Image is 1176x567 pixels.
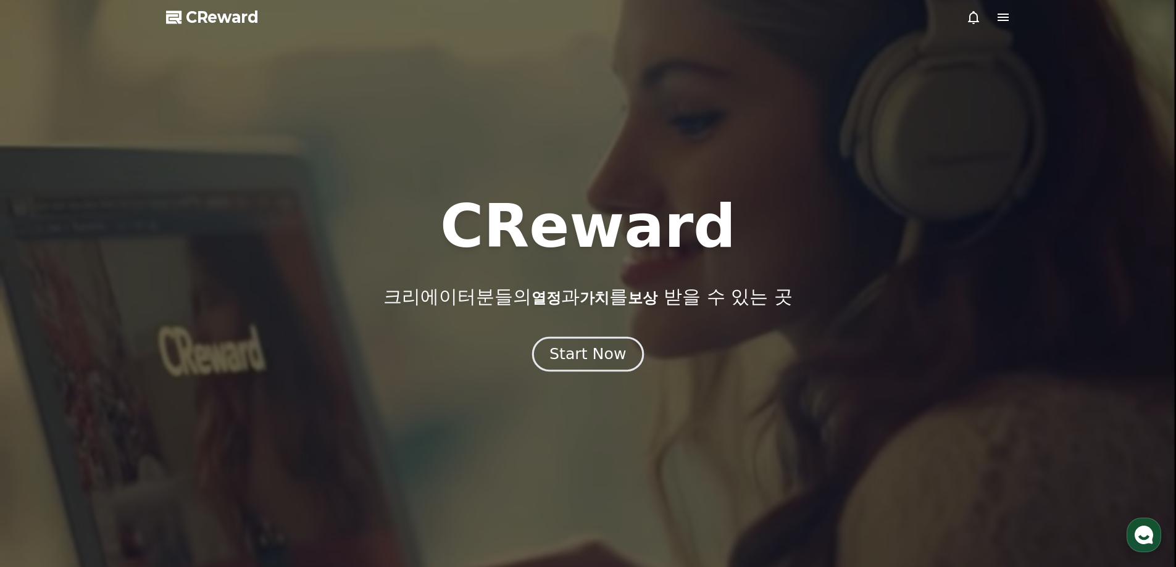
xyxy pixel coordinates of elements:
button: Start Now [532,336,644,371]
span: 대화 [113,410,128,420]
span: 홈 [39,410,46,420]
a: Start Now [535,350,641,362]
a: 대화 [81,391,159,422]
div: Start Now [549,344,626,365]
p: 크리에이터분들의 과 를 받을 수 있는 곳 [383,286,792,308]
a: 홈 [4,391,81,422]
span: CReward [186,7,259,27]
a: 설정 [159,391,237,422]
span: 보상 [628,289,657,307]
span: 열정 [532,289,561,307]
span: 설정 [191,410,206,420]
h1: CReward [440,197,736,256]
a: CReward [166,7,259,27]
span: 가치 [580,289,609,307]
